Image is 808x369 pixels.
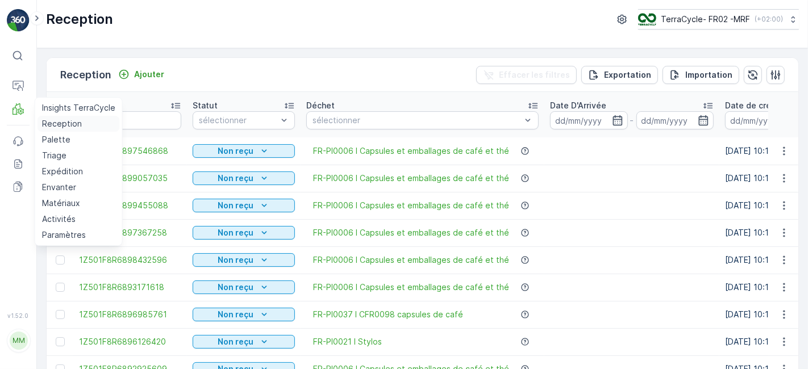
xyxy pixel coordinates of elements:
[60,67,111,83] p: Reception
[313,200,509,211] a: FR-PI0006 I Capsules et emballages de café et thé
[193,100,218,111] p: Statut
[79,254,181,266] a: 1Z501F8R6898432596
[79,227,181,238] a: 1Z501F8R6897367258
[313,336,382,347] a: FR-PI0021 I Stylos
[218,254,254,266] p: Non reçu
[79,309,181,320] a: 1Z501F8R6896985761
[313,254,509,266] a: FR-PI0006 I Capsules et emballages de café et thé
[313,227,509,238] a: FR-PI0006 I Capsules et emballages de café et thé
[193,280,295,294] button: Non reçu
[7,9,30,32] img: logo
[218,227,254,238] p: Non reçu
[56,337,65,346] div: Toggle Row Selected
[218,336,254,347] p: Non reçu
[218,282,254,293] p: Non reçu
[663,66,739,84] button: Importation
[79,282,181,293] a: 1Z501F8R6893171618
[114,68,169,81] button: Ajouter
[685,69,732,81] p: Importation
[476,66,577,84] button: Effacer les filtres
[661,14,750,25] p: TerraCycle- FR02 -MRF
[218,145,254,157] p: Non reçu
[193,308,295,321] button: Non reçu
[218,309,254,320] p: Non reçu
[313,115,521,126] p: sélectionner
[313,282,509,293] a: FR-PI0006 I Capsules et emballages de café et thé
[46,10,113,28] p: Reception
[79,111,181,129] input: Chercher
[193,171,295,185] button: Non reçu
[56,310,65,319] div: Toggle Row Selected
[7,321,30,360] button: MM
[550,111,628,129] input: dd/mm/yyyy
[79,336,181,347] a: 1Z501F8R6896126420
[550,100,606,111] p: Date D'Arrivée
[218,200,254,211] p: Non reçu
[79,200,181,211] a: 1Z501F8R6899455088
[193,144,295,158] button: Non reçu
[604,69,651,81] p: Exportation
[10,332,28,350] div: MM
[193,253,295,267] button: Non reçu
[313,145,509,157] a: FR-PI0006 I Capsules et emballages de café et thé
[638,13,656,26] img: terracycle.png
[638,9,799,30] button: TerraCycle- FR02 -MRF(+02:00)
[218,173,254,184] p: Non reçu
[581,66,658,84] button: Exportation
[193,199,295,212] button: Non reçu
[134,69,164,80] p: Ajouter
[636,111,714,129] input: dd/mm/yyyy
[193,335,295,349] button: Non reçu
[499,69,570,81] p: Effacer les filtres
[7,312,30,319] span: v 1.52.0
[79,145,181,157] a: 1Z501F8R6897546868
[199,115,277,126] p: sélectionner
[56,255,65,265] div: Toggle Row Selected
[56,283,65,292] div: Toggle Row Selected
[313,309,463,320] a: FR-PI0037 I CFR0098 capsules de café
[79,173,181,184] a: 1Z501F8R6899057035
[193,226,295,240] button: Non reçu
[630,114,634,127] p: -
[313,173,509,184] a: FR-PI0006 I Capsules et emballages de café et thé
[755,15,783,24] p: ( +02:00 )
[306,100,335,111] p: Déchet
[725,111,803,129] input: dd/mm/yyyy
[725,100,791,111] p: Date de création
